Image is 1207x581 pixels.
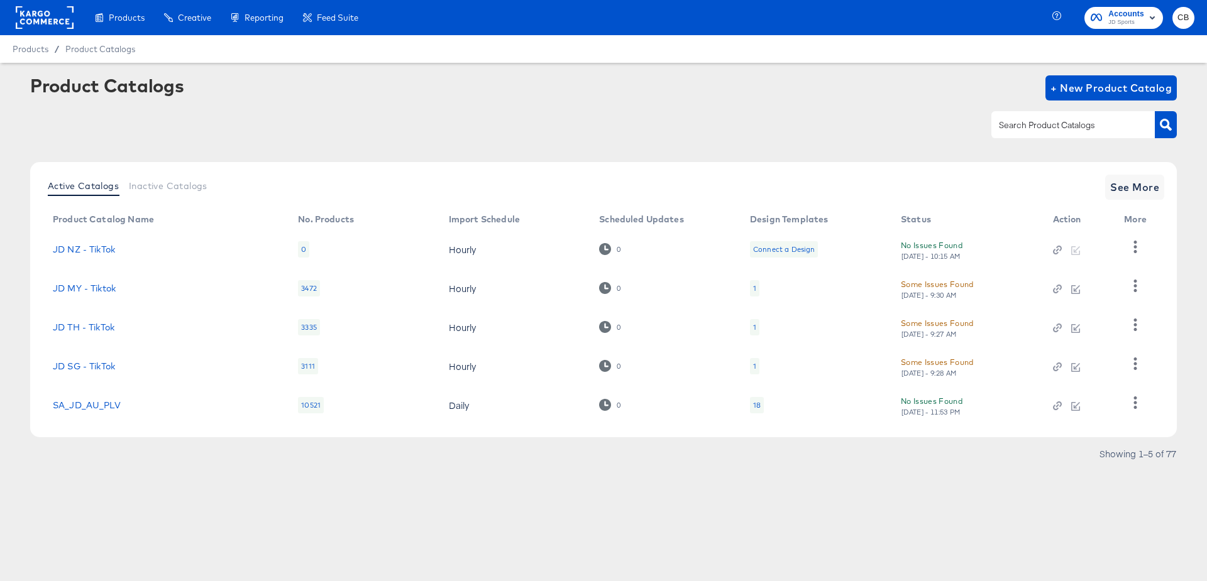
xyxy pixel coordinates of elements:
div: [DATE] - 9:27 AM [901,330,957,339]
div: 3472 [298,280,320,296]
div: Showing 1–5 of 77 [1099,449,1177,458]
div: 0 [599,282,621,294]
a: JD NZ - TikTok [53,244,115,254]
td: Hourly [439,230,589,269]
div: 1 [753,361,756,371]
div: Design Templates [750,214,828,224]
th: Status [891,210,1043,230]
span: Feed Suite [317,13,358,23]
div: [DATE] - 9:28 AM [901,369,957,377]
div: 3335 [298,319,320,335]
button: Some Issues Found[DATE] - 9:30 AM [901,278,974,300]
div: 1 [753,283,756,293]
div: 3111 [298,358,318,374]
div: Import Schedule [449,214,520,224]
div: 1 [750,319,759,335]
span: Products [13,44,48,54]
div: Connect a Design [750,241,818,258]
a: JD SG - TikTok [53,361,115,371]
a: JD TH - TikTok [53,322,114,332]
span: + New Product Catalog [1050,79,1172,97]
a: SA_JD_AU_PLV [53,400,121,410]
div: No. Products [298,214,354,224]
div: 0 [616,245,621,254]
span: Reporting [245,13,284,23]
button: Some Issues Found[DATE] - 9:28 AM [901,356,974,377]
span: Active Catalogs [48,181,119,191]
td: Daily [439,386,589,425]
div: 10521 [298,397,324,413]
div: 0 [616,362,621,371]
div: Some Issues Found [901,317,974,330]
div: 18 [750,397,764,413]
span: See More [1110,178,1159,196]
a: Product Catalogs [65,44,135,54]
td: Hourly [439,347,589,386]
div: 1 [750,358,759,374]
input: Search Product Catalogs [996,118,1130,133]
th: Action [1043,210,1115,230]
button: Some Issues Found[DATE] - 9:27 AM [901,317,974,339]
div: Product Catalog Name [53,214,154,224]
span: Accounts [1108,8,1144,21]
th: More [1114,210,1162,230]
div: Scheduled Updates [599,214,684,224]
td: Hourly [439,308,589,347]
span: Creative [178,13,211,23]
span: JD Sports [1108,18,1144,28]
div: 1 [750,280,759,296]
div: Some Issues Found [901,356,974,369]
span: CB [1177,11,1189,25]
div: 0 [616,323,621,332]
button: See More [1105,175,1164,200]
div: Some Issues Found [901,278,974,291]
span: Inactive Catalogs [129,181,207,191]
div: 18 [753,400,761,410]
div: 1 [753,322,756,332]
div: 0 [599,399,621,411]
button: AccountsJD Sports [1084,7,1163,29]
div: 0 [599,243,621,255]
div: 0 [298,241,309,258]
button: + New Product Catalog [1045,75,1177,100]
div: Connect a Design [753,244,815,254]
div: 0 [616,401,621,410]
button: CB [1172,7,1194,29]
div: Product Catalogs [30,75,184,95]
span: / [48,44,65,54]
div: [DATE] - 9:30 AM [901,291,957,300]
div: 0 [599,321,621,333]
div: 0 [616,284,621,293]
a: JD MY - Tiktok [53,283,116,293]
td: Hourly [439,269,589,308]
div: 0 [599,360,621,372]
span: Products [109,13,145,23]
